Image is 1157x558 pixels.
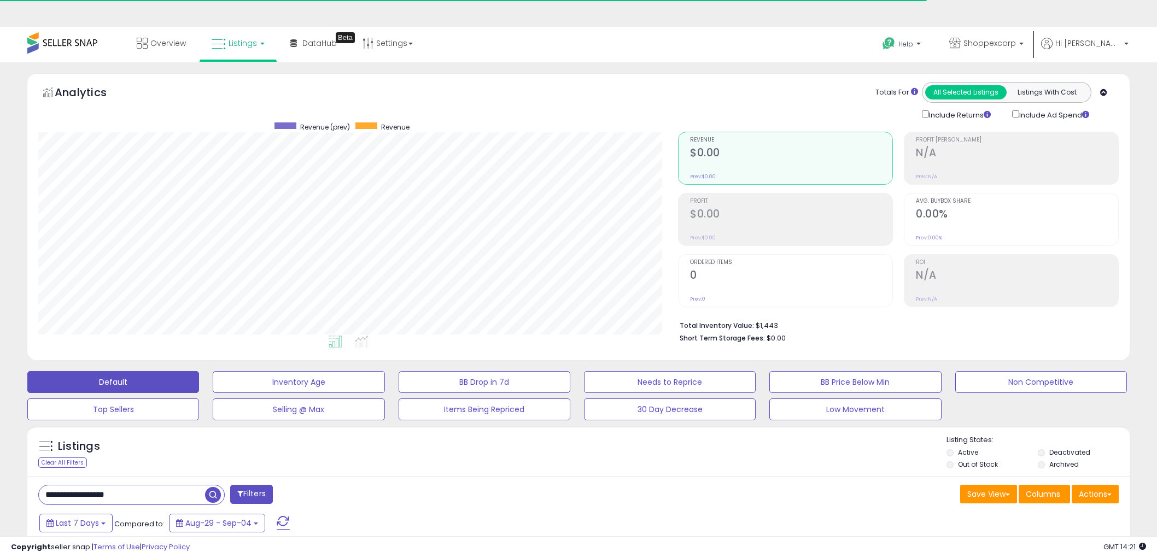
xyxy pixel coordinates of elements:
button: BB Price Below Min [769,371,941,393]
span: Help [898,39,913,49]
button: Listings With Cost [1006,85,1088,99]
h2: N/A [916,269,1118,284]
h2: $0.00 [690,146,892,161]
h2: 0 [690,269,892,284]
span: Profit [PERSON_NAME] [916,137,1118,143]
h2: N/A [916,146,1118,161]
h2: 0.00% [916,208,1118,222]
div: Totals For [875,87,918,98]
a: DataHub [282,27,345,60]
a: Terms of Use [94,542,140,552]
label: Archived [1049,460,1079,469]
li: $1,443 [680,318,1111,331]
button: Items Being Repriced [399,398,570,420]
span: Aug-29 - Sep-04 [185,518,252,528]
button: All Selected Listings [925,85,1007,99]
div: seller snap | | [11,542,190,553]
button: 30 Day Decrease [584,398,756,420]
span: ROI [916,260,1118,266]
button: Non Competitive [955,371,1127,393]
button: Columns [1019,485,1070,503]
i: Get Help [882,37,896,50]
a: Shoppexcorp [941,27,1032,62]
button: Aug-29 - Sep-04 [169,514,265,532]
button: Low Movement [769,398,941,420]
label: Active [958,448,978,457]
button: Actions [1072,485,1119,503]
label: Deactivated [1049,448,1090,457]
button: Filters [230,485,273,504]
h2: $0.00 [690,208,892,222]
a: Hi [PERSON_NAME] [1041,38,1129,62]
span: Compared to: [114,519,165,529]
b: Short Term Storage Fees: [680,333,765,343]
a: Listings [203,27,273,60]
a: Overview [128,27,194,60]
span: 2025-09-12 14:21 GMT [1103,542,1146,552]
span: Listings [229,38,257,49]
span: Shoppexcorp [963,38,1016,49]
button: Selling @ Max [213,398,384,420]
button: Needs to Reprice [584,371,756,393]
button: Top Sellers [27,398,199,420]
span: Profit [690,198,892,204]
small: Prev: N/A [916,296,937,302]
span: $0.00 [767,333,786,343]
button: Save View [960,485,1017,503]
h5: Analytics [55,85,128,103]
small: Prev: 0 [690,296,705,302]
span: Overview [150,38,186,49]
a: Settings [354,27,421,60]
small: Prev: $0.00 [690,234,716,241]
small: Prev: N/A [916,173,937,180]
small: Prev: 0.00% [916,234,942,241]
div: Include Returns [914,108,1004,121]
button: Last 7 Days [39,514,113,532]
a: Help [874,28,932,62]
span: Columns [1026,489,1060,500]
button: Inventory Age [213,371,384,393]
label: Out of Stock [958,460,998,469]
span: Last 7 Days [56,518,99,528]
span: Revenue [381,122,410,132]
p: Listing States: [946,435,1130,445]
span: Hi [PERSON_NAME] [1055,38,1121,49]
button: BB Drop in 7d [399,371,570,393]
h5: Listings [58,439,100,454]
span: Avg. Buybox Share [916,198,1118,204]
div: Include Ad Spend [1004,108,1107,121]
a: Privacy Policy [142,542,190,552]
small: Prev: $0.00 [690,173,716,180]
span: Revenue (prev) [300,122,350,132]
span: Ordered Items [690,260,892,266]
strong: Copyright [11,542,51,552]
div: Tooltip anchor [336,32,355,43]
b: Total Inventory Value: [680,321,754,330]
button: Default [27,371,199,393]
span: Revenue [690,137,892,143]
span: DataHub [302,38,337,49]
div: Clear All Filters [38,457,87,468]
